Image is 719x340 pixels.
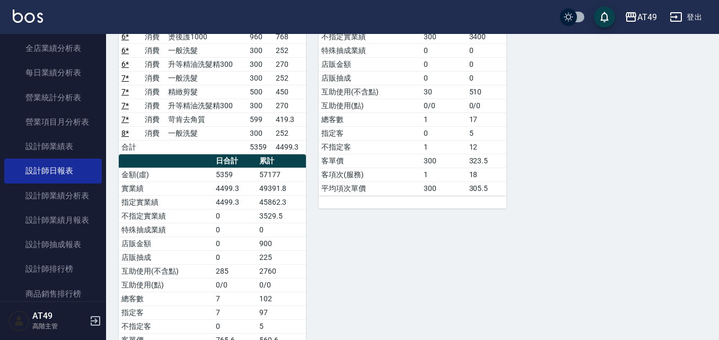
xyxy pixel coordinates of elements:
td: 0 [213,250,256,264]
a: 商品銷售排行榜 [4,282,102,306]
a: 設計師排行榜 [4,257,102,281]
td: 0 [467,43,506,57]
td: 總客數 [119,292,213,306]
td: 0/0 [213,278,256,292]
td: 57177 [257,168,306,181]
p: 高階主管 [32,321,86,331]
td: 總客數 [319,112,421,126]
td: 18 [467,168,506,181]
td: 252 [273,71,306,85]
td: 1 [421,168,466,181]
td: 店販抽成 [119,250,213,264]
td: 300 [247,71,273,85]
td: 特殊抽成業績 [319,43,421,57]
th: 日合計 [213,154,256,168]
td: 305.5 [467,181,506,195]
td: 30 [421,85,466,99]
div: AT49 [637,11,657,24]
td: 不指定實業績 [119,209,213,223]
td: 平均項次單價 [319,181,421,195]
td: 45862.3 [257,195,306,209]
td: 4499.3 [213,195,256,209]
button: save [594,6,615,28]
a: 營業項目月分析表 [4,110,102,134]
a: 設計師業績表 [4,134,102,159]
td: 49391.8 [257,181,306,195]
td: 互助使用(點) [319,99,421,112]
td: 合計 [119,140,142,154]
td: 300 [421,30,466,43]
td: 3529.5 [257,209,306,223]
td: 指定客 [319,126,421,140]
td: 店販金額 [319,57,421,71]
td: 互助使用(點) [119,278,213,292]
td: 0 [213,209,256,223]
td: 5 [467,126,506,140]
td: 510 [467,85,506,99]
td: 消費 [142,85,165,99]
td: 消費 [142,126,165,140]
td: 0 [213,319,256,333]
a: 設計師抽成報表 [4,232,102,257]
a: 全店業績分析表 [4,36,102,60]
td: 一般洗髮 [165,126,247,140]
td: 960 [247,30,273,43]
td: 0/0 [467,99,506,112]
td: 768 [273,30,306,43]
td: 一般洗髮 [165,43,247,57]
td: 店販金額 [119,237,213,250]
td: 0 [421,57,466,71]
td: 500 [247,85,273,99]
td: 0 [421,126,466,140]
a: 營業統計分析表 [4,85,102,110]
td: 1 [421,140,466,154]
td: 419.3 [273,112,306,126]
td: 300 [247,43,273,57]
td: 7 [213,292,256,306]
img: Logo [13,10,43,23]
td: 消費 [142,99,165,112]
td: 4499.3 [213,181,256,195]
td: 300 [247,99,273,112]
td: 升等精油洗髮精300 [165,57,247,71]
td: 指定客 [119,306,213,319]
td: 97 [257,306,306,319]
td: 特殊抽成業績 [119,223,213,237]
td: 300 [247,57,273,71]
td: 17 [467,112,506,126]
td: 2760 [257,264,306,278]
a: 設計師日報表 [4,159,102,183]
td: 0 [467,71,506,85]
td: 指定實業績 [119,195,213,209]
th: 累計 [257,154,306,168]
td: 450 [273,85,306,99]
td: 不指定實業績 [319,30,421,43]
td: 客單價 [319,154,421,168]
td: 0 [467,57,506,71]
a: 設計師業績分析表 [4,184,102,208]
a: 每日業績分析表 [4,60,102,85]
td: 4499.3 [273,140,306,154]
h5: AT49 [32,311,86,321]
a: 設計師業績月報表 [4,208,102,232]
td: 不指定客 [119,319,213,333]
td: 102 [257,292,306,306]
td: 12 [467,140,506,154]
td: 0 [421,71,466,85]
td: 0/0 [421,99,466,112]
td: 消費 [142,112,165,126]
td: 5359 [213,168,256,181]
td: 消費 [142,71,165,85]
td: 店販抽成 [319,71,421,85]
td: 0 [421,43,466,57]
td: 消費 [142,43,165,57]
td: 7 [213,306,256,319]
td: 0 [213,237,256,250]
td: 消費 [142,57,165,71]
td: 0 [257,223,306,237]
td: 苛肯去角質 [165,112,247,126]
td: 實業績 [119,181,213,195]
img: Person [8,310,30,332]
td: 252 [273,43,306,57]
td: 精緻剪髮 [165,85,247,99]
